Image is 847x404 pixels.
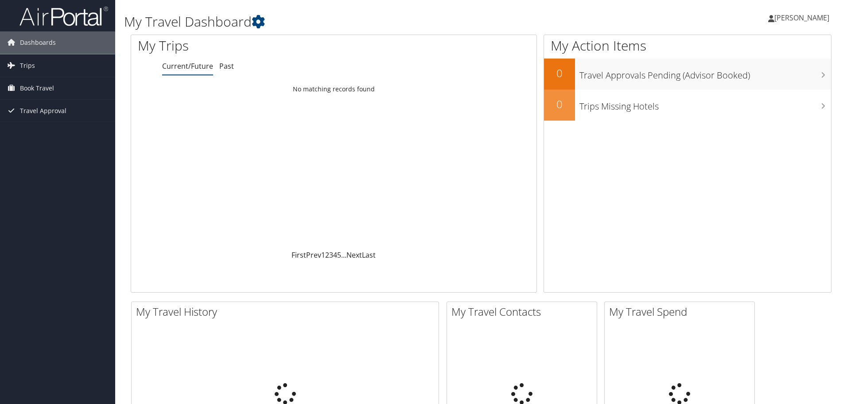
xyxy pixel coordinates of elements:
h3: Trips Missing Hotels [579,96,831,113]
a: 4 [333,250,337,260]
h1: My Travel Dashboard [124,12,600,31]
span: Book Travel [20,77,54,99]
a: 3 [329,250,333,260]
a: 0Trips Missing Hotels [544,90,831,121]
h2: 0 [544,97,575,112]
a: 5 [337,250,341,260]
a: 0Travel Approvals Pending (Advisor Booked) [544,59,831,90]
h2: My Travel Contacts [451,304,597,319]
span: Travel Approval [20,100,66,122]
img: airportal-logo.png [19,6,108,27]
a: Past [219,61,234,71]
h2: My Travel Spend [609,304,754,319]
a: Next [346,250,362,260]
span: Dashboards [20,31,56,54]
h1: My Action Items [544,36,831,55]
a: First [291,250,306,260]
a: Current/Future [162,61,213,71]
a: 1 [321,250,325,260]
span: [PERSON_NAME] [774,13,829,23]
h3: Travel Approvals Pending (Advisor Booked) [579,65,831,82]
td: No matching records found [131,81,536,97]
a: Last [362,250,376,260]
a: [PERSON_NAME] [768,4,838,31]
span: Trips [20,55,35,77]
a: 2 [325,250,329,260]
h1: My Trips [138,36,361,55]
span: … [341,250,346,260]
h2: My Travel History [136,304,439,319]
a: Prev [306,250,321,260]
h2: 0 [544,66,575,81]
